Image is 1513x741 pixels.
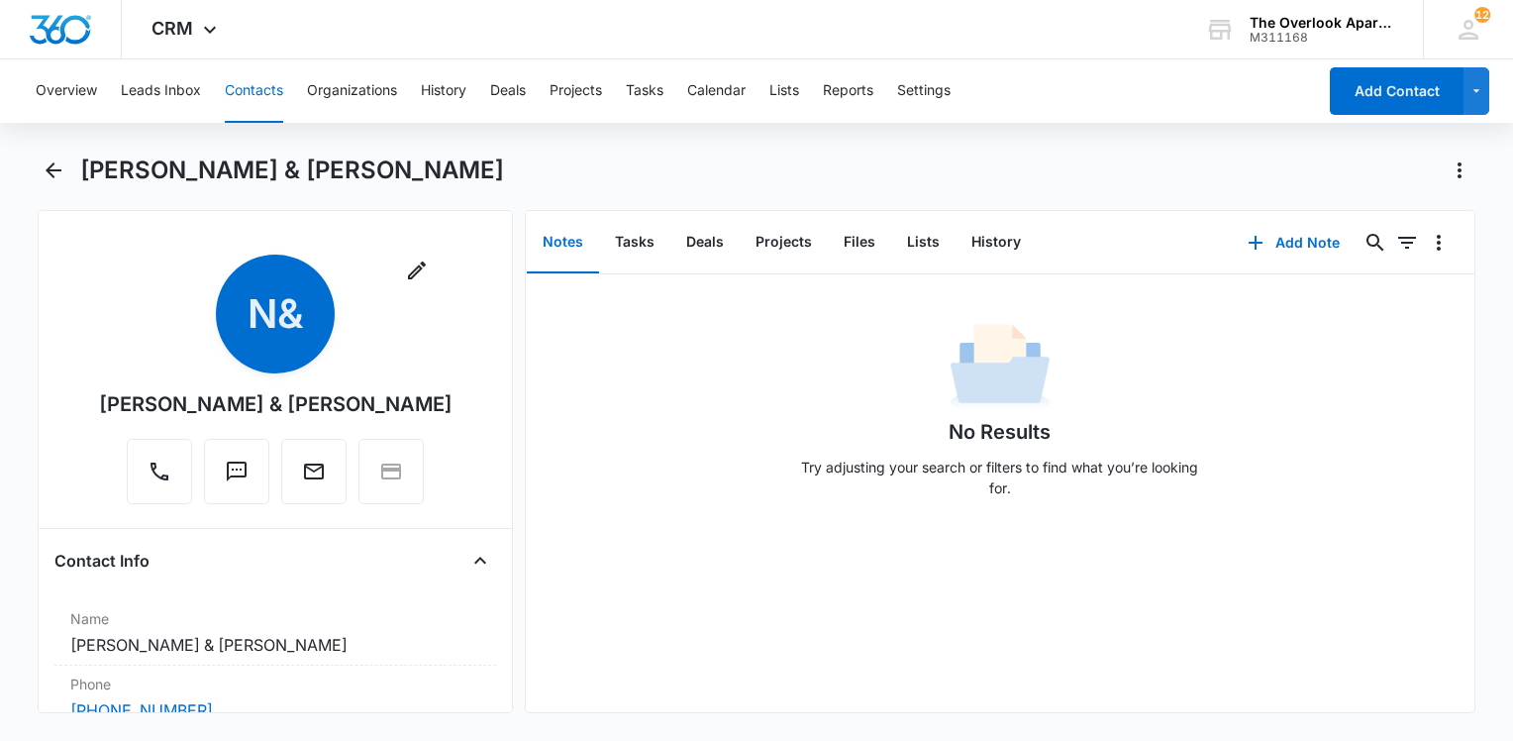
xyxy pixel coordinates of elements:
[823,59,873,123] button: Reports
[54,600,496,666] div: Name[PERSON_NAME] & [PERSON_NAME]
[204,439,269,504] button: Text
[951,318,1050,417] img: No Data
[1250,31,1394,45] div: account id
[956,212,1037,273] button: History
[891,212,956,273] button: Lists
[1360,227,1391,259] button: Search...
[216,255,335,373] span: N&
[599,212,670,273] button: Tasks
[421,59,466,123] button: History
[54,666,496,731] div: Phone[PHONE_NUMBER]
[527,212,599,273] button: Notes
[670,212,740,273] button: Deals
[687,59,746,123] button: Calendar
[281,470,347,486] a: Email
[1330,67,1463,115] button: Add Contact
[121,59,201,123] button: Leads Inbox
[99,389,453,419] div: [PERSON_NAME] & [PERSON_NAME]
[204,470,269,486] a: Text
[769,59,799,123] button: Lists
[127,470,192,486] a: Call
[281,439,347,504] button: Email
[949,417,1051,447] h1: No Results
[70,698,213,722] a: [PHONE_NUMBER]
[1474,7,1490,23] div: notifications count
[307,59,397,123] button: Organizations
[54,549,150,573] h4: Contact Info
[127,439,192,504] button: Call
[38,155,68,186] button: Back
[36,59,97,123] button: Overview
[1391,227,1423,259] button: Filters
[464,545,496,577] button: Close
[70,608,480,629] label: Name
[1474,7,1490,23] span: 12
[550,59,602,123] button: Projects
[828,212,891,273] button: Files
[80,156,504,185] h1: [PERSON_NAME] & [PERSON_NAME]
[1228,219,1360,266] button: Add Note
[490,59,526,123] button: Deals
[626,59,663,123] button: Tasks
[1444,155,1475,186] button: Actions
[897,59,951,123] button: Settings
[70,633,480,657] dd: [PERSON_NAME] & [PERSON_NAME]
[1250,15,1394,31] div: account name
[792,457,1208,498] p: Try adjusting your search or filters to find what you’re looking for.
[225,59,283,123] button: Contacts
[1423,227,1455,259] button: Overflow Menu
[70,674,480,694] label: Phone
[151,18,193,39] span: CRM
[740,212,828,273] button: Projects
